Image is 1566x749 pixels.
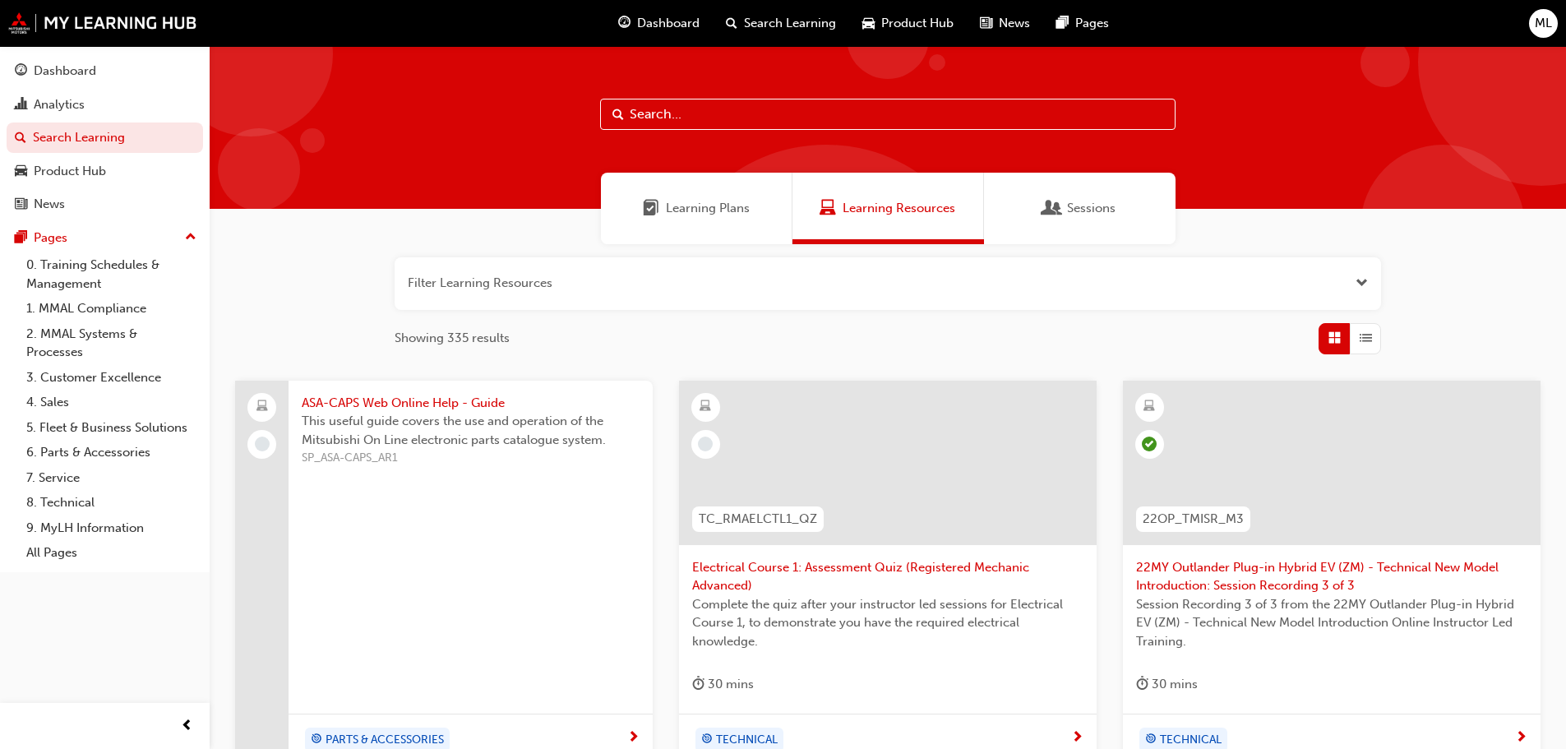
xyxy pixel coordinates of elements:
span: prev-icon [181,716,193,737]
div: Dashboard [34,62,96,81]
span: Learning Resources [820,199,836,218]
a: 8. Technical [20,490,203,516]
span: Electrical Course 1: Assessment Quiz (Registered Mechanic Advanced) [692,558,1083,595]
button: ML [1529,9,1558,38]
span: learningRecordVerb_COMPLETE-icon [1142,437,1157,451]
span: 22MY Outlander Plug-in Hybrid EV (ZM) - Technical New Model Introduction: Session Recording 3 of 3 [1136,558,1527,595]
span: TC_RMAELCTL1_QZ [699,510,817,529]
span: duration-icon [1136,674,1148,695]
span: news-icon [980,13,992,34]
a: 4. Sales [20,390,203,415]
span: Sessions [1067,199,1116,218]
a: 7. Service [20,465,203,491]
a: news-iconNews [967,7,1043,40]
span: Learning Resources [843,199,955,218]
button: Pages [7,223,203,253]
a: Learning PlansLearning Plans [601,173,792,244]
span: SP_ASA-CAPS_AR1 [302,449,640,468]
div: News [34,195,65,214]
a: 9. MyLH Information [20,516,203,541]
a: 0. Training Schedules & Management [20,252,203,296]
span: This useful guide covers the use and operation of the Mitsubishi On Line electronic parts catalog... [302,412,640,449]
a: pages-iconPages [1043,7,1122,40]
span: List [1360,329,1372,348]
a: 2. MMAL Systems & Processes [20,321,203,365]
a: 1. MMAL Compliance [20,296,203,321]
span: next-icon [627,731,640,746]
span: Sessions [1044,199,1060,218]
span: up-icon [185,227,196,248]
span: ML [1535,14,1552,33]
span: next-icon [1071,731,1083,746]
span: learningRecordVerb_NONE-icon [255,437,270,451]
span: Dashboard [637,14,700,33]
span: Search Learning [744,14,836,33]
a: 3. Customer Excellence [20,365,203,391]
a: SessionsSessions [984,173,1176,244]
a: 5. Fleet & Business Solutions [20,415,203,441]
div: Analytics [34,95,85,114]
span: Learning Plans [666,199,750,218]
span: duration-icon [692,674,704,695]
input: Search... [600,99,1176,130]
a: search-iconSearch Learning [713,7,849,40]
span: Session Recording 3 of 3 from the 22MY Outlander Plug-in Hybrid EV (ZM) - Technical New Model Int... [1136,595,1527,651]
a: All Pages [20,540,203,566]
a: Analytics [7,90,203,120]
span: guage-icon [618,13,631,34]
span: ASA-CAPS Web Online Help - Guide [302,394,640,413]
span: search-icon [15,131,26,146]
a: Learning ResourcesLearning Resources [792,173,984,244]
a: car-iconProduct Hub [849,7,967,40]
span: guage-icon [15,64,27,79]
span: 22OP_TMISR_M3 [1143,510,1244,529]
span: laptop-icon [256,396,268,418]
div: 30 mins [692,674,754,695]
span: Grid [1328,329,1341,348]
a: guage-iconDashboard [605,7,713,40]
a: Product Hub [7,156,203,187]
span: car-icon [862,13,875,34]
span: Pages [1075,14,1109,33]
img: mmal [8,12,197,34]
span: chart-icon [15,98,27,113]
span: Search [612,105,624,124]
span: pages-icon [15,231,27,246]
a: News [7,189,203,220]
div: Product Hub [34,162,106,181]
a: 6. Parts & Accessories [20,440,203,465]
span: car-icon [15,164,27,179]
span: Showing 335 results [395,329,510,348]
span: news-icon [15,197,27,212]
button: DashboardAnalyticsSearch LearningProduct HubNews [7,53,203,223]
span: Product Hub [881,14,954,33]
span: learningResourceType_ELEARNING-icon [1143,396,1155,418]
a: Search Learning [7,123,203,153]
span: learningRecordVerb_NONE-icon [698,437,713,451]
span: News [999,14,1030,33]
button: Open the filter [1356,274,1368,293]
span: next-icon [1515,731,1527,746]
div: 30 mins [1136,674,1198,695]
span: Learning Plans [643,199,659,218]
span: Complete the quiz after your instructor led sessions for Electrical Course 1, to demonstrate you ... [692,595,1083,651]
span: learningResourceType_ELEARNING-icon [700,396,711,418]
span: pages-icon [1056,13,1069,34]
div: Pages [34,229,67,247]
span: search-icon [726,13,737,34]
a: Dashboard [7,56,203,86]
